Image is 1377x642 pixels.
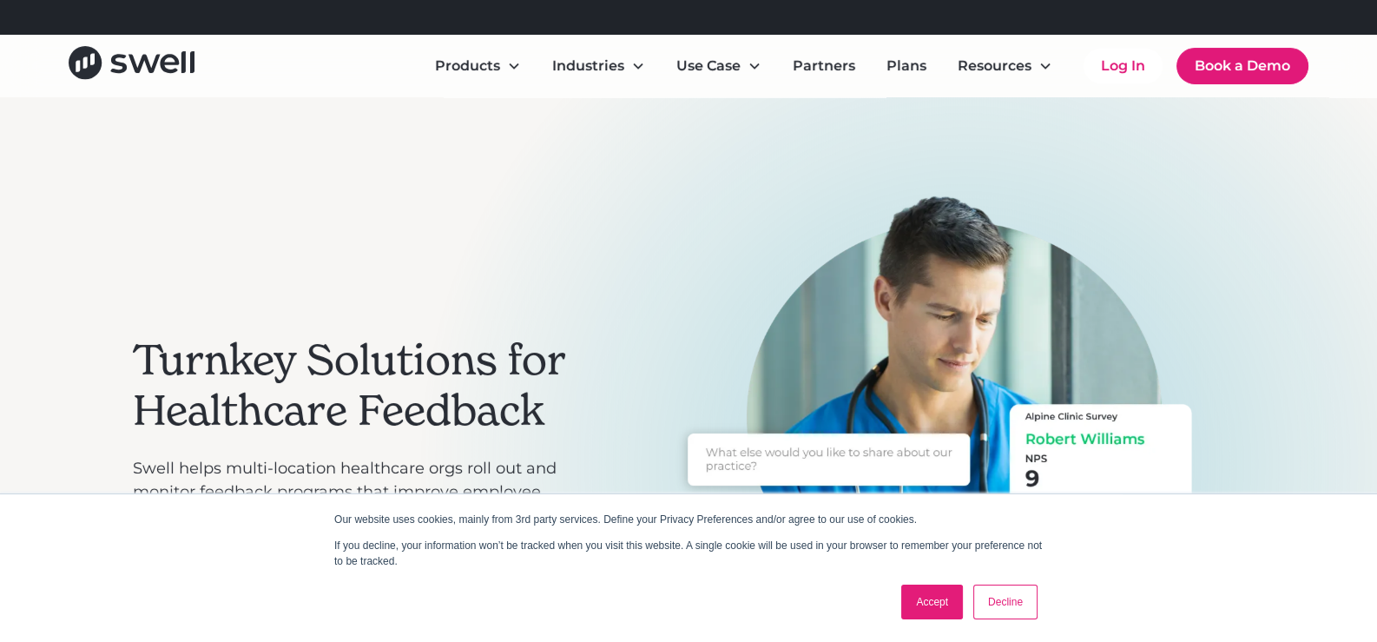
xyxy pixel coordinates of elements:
a: Partners [779,49,869,83]
div: Use Case [676,56,741,76]
a: Accept [901,585,963,619]
a: Log In [1084,49,1163,83]
div: Use Case [662,49,775,83]
div: Products [421,49,535,83]
div: Products [435,56,500,76]
p: Our website uses cookies, mainly from 3rd party services. Define your Privacy Preferences and/or ... [334,512,1043,527]
a: home [69,46,194,85]
div: Resources [944,49,1066,83]
a: Decline [973,585,1038,619]
div: Industries [538,49,659,83]
a: Book a Demo [1176,48,1308,84]
div: Resources [958,56,1031,76]
iframe: Chat Widget [1081,454,1377,642]
p: If you decline, your information won’t be tracked when you visit this website. A single cookie wi... [334,538,1043,569]
h2: Turnkey Solutions for Healthcare Feedback [133,335,602,435]
a: Plans [873,49,940,83]
p: Swell helps multi-location healthcare orgs roll out and monitor feedback programs that improve em... [133,457,602,527]
div: Industries [552,56,624,76]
